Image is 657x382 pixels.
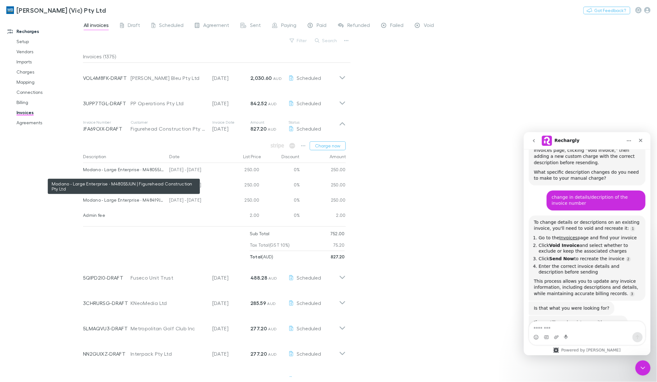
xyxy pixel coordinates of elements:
[10,47,88,57] a: Vendors
[83,274,131,282] p: 5QIPD2I0-DRAFT
[262,163,300,178] div: 0%
[250,254,262,259] strong: Total
[16,6,106,14] h3: [PERSON_NAME] (Vic) Pty Ltd
[10,107,88,118] a: Invoices
[287,37,311,44] button: Filter
[78,262,351,288] div: 5QIPD2I0-DRAFTFuseco Unit Trust[DATE]488.28 AUDScheduled
[250,228,270,239] p: Sub Total
[10,57,88,67] a: Imports
[131,299,206,307] div: KNeoMedia Ltd
[333,239,345,251] p: 75.20
[330,228,345,239] p: 752.00
[3,3,110,18] a: [PERSON_NAME] (Vic) Pty Ltd
[297,376,321,382] span: Scheduled
[10,77,88,87] a: Mapping
[83,178,164,191] div: Modano - Large Enterprise · M48776AUG | Figurehead Construction Pty Ltd
[131,120,206,125] p: Customer
[212,120,250,125] p: Invoice Date
[250,239,290,251] p: Tax Total (GST 10%)
[268,101,277,106] span: AUD
[109,200,119,210] button: Send a message…
[212,100,250,107] p: [DATE]
[297,75,321,81] span: Scheduled
[212,125,250,133] p: [DATE]
[300,193,346,209] div: 250.00
[268,327,277,331] span: AUD
[78,339,351,364] div: NN2GUIXZ-DRAFTInterpack Pty Ltd[DATE]277.20 AUDScheduled
[269,141,286,150] span: Available when invoice is finalised
[250,300,266,306] strong: 285.59
[300,209,346,224] div: 2.00
[212,274,250,282] p: [DATE]
[269,276,277,281] span: AUD
[131,100,206,107] div: PP Operations Pty Ltd
[10,97,88,107] a: Billing
[288,120,339,125] p: Status
[224,178,262,193] div: 250.00
[331,254,345,259] strong: 827.20
[83,193,164,207] div: Modano - Large Enterprise · M48419JUL | Figurehead Construction Pty Ltd
[83,209,164,222] div: Admin fee
[297,126,321,132] span: Scheduled
[83,325,131,332] p: 5LMAQVU3-DRAFT
[424,22,434,30] span: Void
[83,100,131,107] p: 3UPP7TGL-DRAFT
[10,187,99,225] div: If you still need assistance with modifying invoice details or adding custom charges, I am here t...
[1,26,88,36] a: Recharges
[30,203,35,208] button: Upload attachment
[83,74,131,82] p: VOL4M8FK-DRAFT
[250,251,273,262] p: ( AUD )
[212,74,250,82] p: [DATE]
[312,37,341,44] button: Search
[20,203,25,208] button: Gif picker
[268,127,277,132] span: AUD
[297,275,321,281] span: Scheduled
[262,178,300,193] div: 0%
[224,209,262,224] div: 2.00
[5,184,122,243] div: Rechargly says…
[297,351,321,357] span: Scheduled
[583,7,630,14] button: Got Feedback?
[131,74,206,82] div: [PERSON_NAME] Bleu Pty Ltd
[78,88,351,113] div: 3UPP7TGL-DRAFTPP Operations Pty Ltd[DATE]842.52 AUDScheduled
[10,67,88,77] a: Charges
[78,63,351,88] div: VOL4M8FK-DRAFT[PERSON_NAME] Bleu Pty Ltd[DATE]2,030.60 AUDScheduled
[297,325,321,331] span: Scheduled
[10,36,88,47] a: Setup
[524,132,651,355] iframe: Intercom live chat
[5,189,121,200] textarea: Message…
[262,193,300,209] div: 0%
[250,100,267,107] strong: 842.52
[300,163,346,178] div: 250.00
[203,22,229,30] span: Agreement
[6,6,14,14] img: William Buck (Vic) Pty Ltd's Logo
[250,325,267,332] strong: 277.20
[347,22,370,30] span: Refunded
[250,22,261,30] span: Sent
[262,209,300,224] div: 0%
[78,113,351,139] div: Invoice NumberJFA69OIX-DRAFTCustomerFigurehead Construction Pty LtdInvoice Date[DATE]Amount827.20...
[131,274,206,282] div: Fuseco Unit Trust
[10,87,88,97] a: Connections
[288,141,297,150] span: Available when invoice is finalised
[212,299,250,307] p: [DATE]
[300,178,346,193] div: 250.00
[83,350,131,358] p: NN2GUIXZ-DRAFT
